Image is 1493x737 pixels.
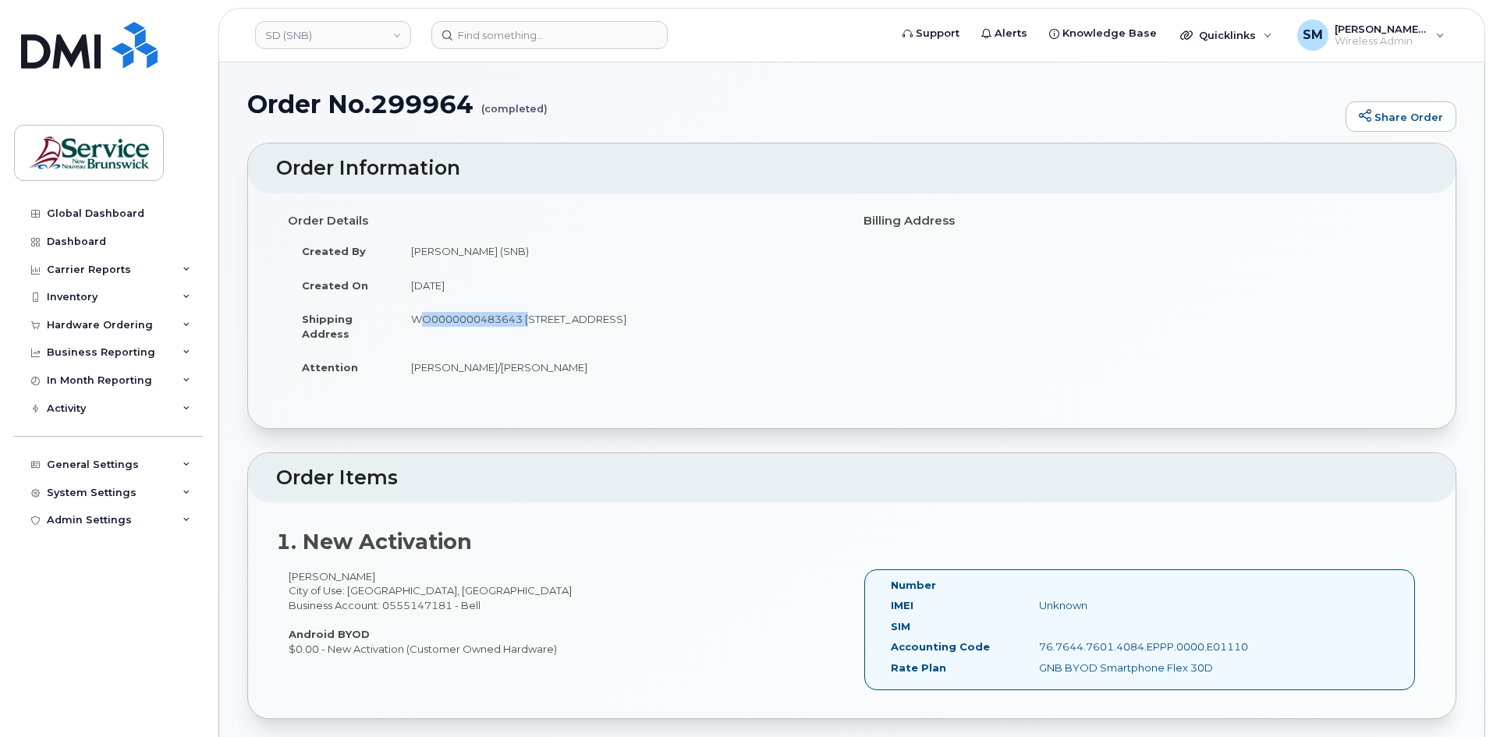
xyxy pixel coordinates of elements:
td: [PERSON_NAME]/[PERSON_NAME] [397,350,840,384]
label: Number [891,578,936,593]
small: (completed) [481,90,548,115]
h2: Order Items [276,467,1427,489]
label: Accounting Code [891,640,990,654]
td: WO0000000483643 [STREET_ADDRESS] [397,302,840,350]
label: IMEI [891,598,913,613]
h4: Order Details [288,214,840,228]
strong: 1. New Activation [276,529,472,555]
div: Unknown [1027,598,1234,613]
h2: Order Information [276,158,1427,179]
a: Share Order [1346,101,1456,133]
strong: Created By [302,245,366,257]
div: GNB BYOD Smartphone Flex 30D [1027,661,1234,675]
label: Rate Plan [891,661,946,675]
td: [DATE] [397,268,840,303]
h1: Order No.299964 [247,90,1338,118]
div: [PERSON_NAME] City of Use: [GEOGRAPHIC_DATA], [GEOGRAPHIC_DATA] Business Account: 0555147181 - Be... [276,569,852,656]
strong: Attention [302,361,358,374]
strong: Android BYOD [289,628,370,640]
td: [PERSON_NAME] (SNB) [397,234,840,268]
h4: Billing Address [864,214,1416,228]
label: SIM [891,619,910,634]
strong: Created On [302,279,368,292]
strong: Shipping Address [302,313,353,340]
div: 76.7644.7601.4084.EPPP.0000.E01110 [1027,640,1234,654]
